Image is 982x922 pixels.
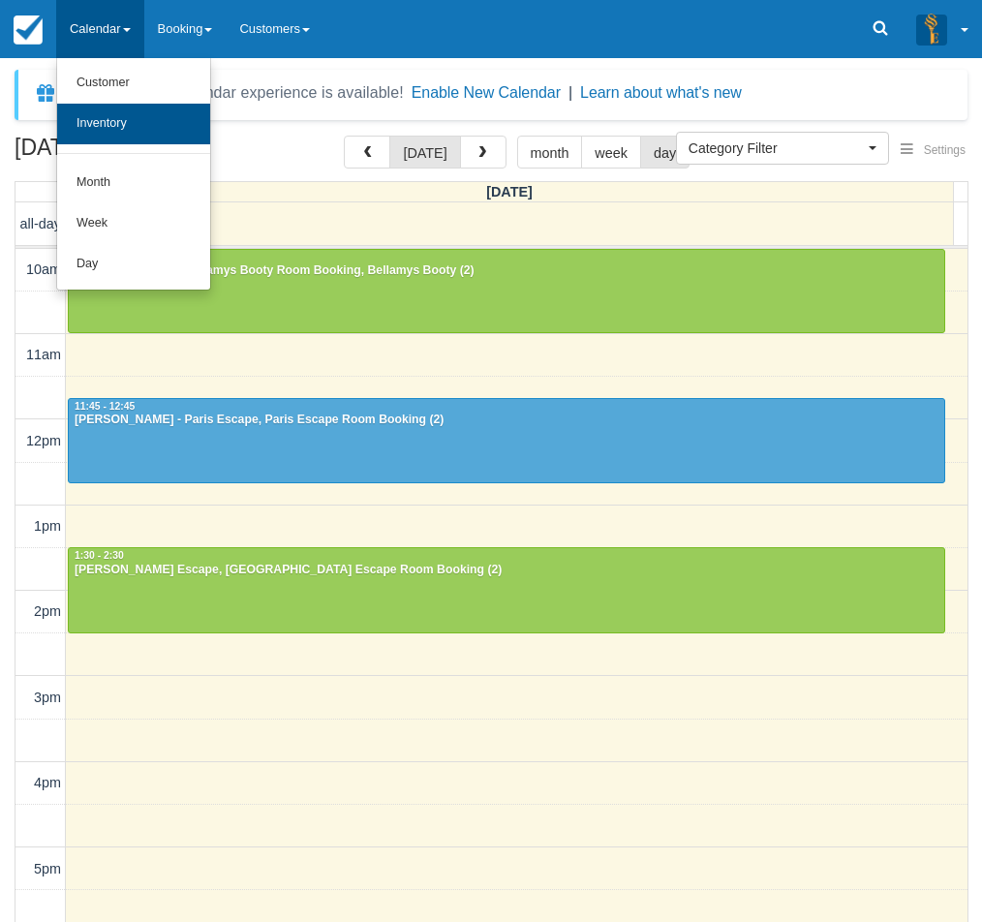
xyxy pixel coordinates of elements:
h2: [DATE] [15,136,260,171]
button: week [581,136,641,169]
span: all-day [20,216,61,231]
a: 1:30 - 2:30[PERSON_NAME] Escape, [GEOGRAPHIC_DATA] Escape Room Booking (2) [68,547,945,632]
span: 3pm [34,690,61,705]
button: month [517,136,583,169]
a: 11:45 - 12:45[PERSON_NAME] - Paris Escape, Paris Escape Room Booking (2) [68,398,945,483]
span: | [568,84,572,101]
button: Category Filter [676,132,889,165]
div: [PERSON_NAME] - Paris Escape, Paris Escape Room Booking (2) [74,413,939,428]
a: Inventory [57,104,210,144]
img: A3 [916,14,947,45]
span: 2pm [34,603,61,619]
a: Day [57,244,210,285]
span: Category Filter [689,138,864,158]
span: Settings [924,143,966,157]
span: 10am [26,261,61,277]
span: 1pm [34,518,61,534]
span: 12pm [26,433,61,448]
a: Learn about what's new [580,84,742,101]
div: A new Booking Calendar experience is available! [65,81,404,105]
a: 10:00 - 11:00[PERSON_NAME] - Bellamys Booty Room Booking, Bellamys Booty (2) [68,249,945,334]
div: [PERSON_NAME] - Bellamys Booty Room Booking, Bellamys Booty (2) [74,263,939,279]
ul: Calendar [56,58,211,291]
a: Month [57,163,210,203]
button: Settings [889,137,977,165]
img: checkfront-main-nav-mini-logo.png [14,15,43,45]
button: [DATE] [389,136,460,169]
span: 11am [26,347,61,362]
button: Enable New Calendar [412,83,561,103]
a: Customer [57,63,210,104]
span: 5pm [34,861,61,876]
span: 11:45 - 12:45 [75,401,135,412]
div: [PERSON_NAME] Escape, [GEOGRAPHIC_DATA] Escape Room Booking (2) [74,563,939,578]
span: 4pm [34,775,61,790]
a: Week [57,203,210,244]
span: 1:30 - 2:30 [75,550,124,561]
button: day [640,136,690,169]
span: [DATE] [486,184,533,200]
